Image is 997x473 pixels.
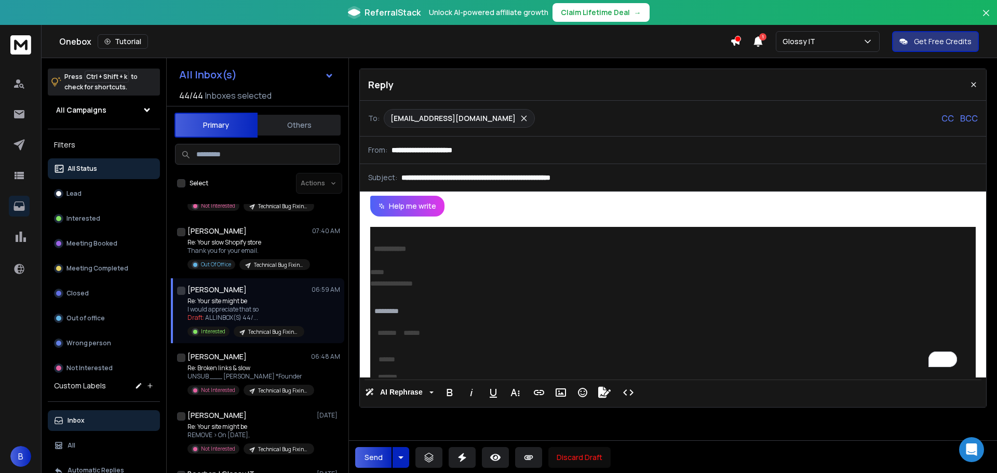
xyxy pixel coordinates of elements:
p: Technical Bug Fixing and Loading Speed | [GEOGRAPHIC_DATA] [258,387,308,395]
button: Inbox [48,410,160,431]
p: [DATE] [317,411,340,420]
p: Press to check for shortcuts. [64,72,138,92]
button: Bold (Ctrl+B) [440,382,460,403]
button: Interested [48,208,160,229]
button: AI Rephrase [363,382,436,403]
p: Technical Bug Fixing and Loading Speed | [GEOGRAPHIC_DATA] [254,261,304,269]
h3: Filters [48,138,160,152]
p: Re: Your slow Shopify store [187,238,310,247]
button: All [48,435,160,456]
button: All Inbox(s) [171,64,342,85]
span: ALL INBOX(S) 44/ ... [205,313,258,322]
p: Interested [66,214,100,223]
p: Technical Bug Fixing and Loading Speed | EU [258,445,308,453]
p: Closed [66,289,89,298]
p: Unlock AI-powered affiliate growth [429,7,548,18]
p: BCC [960,112,978,125]
button: Primary [174,113,258,138]
p: Technical Bug Fixing and Loading Speed | AU & [GEOGRAPHIC_DATA] [258,202,308,210]
div: Onebox [59,34,730,49]
button: All Status [48,158,160,179]
h1: [PERSON_NAME] [187,226,247,236]
p: Lead [66,190,82,198]
button: B [10,446,31,467]
p: Get Free Credits [914,36,972,47]
p: Subject: [368,172,397,183]
h1: All Campaigns [56,105,106,115]
button: All Campaigns [48,100,160,120]
p: All [68,441,75,450]
h3: Inboxes selected [205,89,272,102]
p: [EMAIL_ADDRESS][DOMAIN_NAME] [390,113,516,124]
p: From: [368,145,387,155]
button: Others [258,114,341,137]
button: Wrong person [48,333,160,354]
p: Reply [368,77,394,92]
p: Re: Broken links & slow [187,364,312,372]
h1: [PERSON_NAME] [187,352,247,362]
button: Discard Draft [548,447,611,468]
button: Tutorial [98,34,148,49]
p: Out Of Office [201,261,231,268]
span: 1 [759,33,766,40]
p: Inbox [68,416,85,425]
h1: [PERSON_NAME] [187,410,247,421]
p: 07:40 AM [312,227,340,235]
h3: Custom Labels [54,381,106,391]
button: Emoticons [573,382,592,403]
button: Send [355,447,392,468]
p: Meeting Booked [66,239,117,248]
p: 06:48 AM [311,353,340,361]
button: Italic (Ctrl+I) [462,382,481,403]
p: Re: Your site might be [187,297,304,305]
button: Signature [595,382,614,403]
span: ReferralStack [365,6,421,19]
button: Code View [618,382,638,403]
p: CC [941,112,954,125]
button: Help me write [370,196,444,217]
p: Not Interested [66,364,113,372]
p: Thank you for your email. [187,247,310,255]
h1: [PERSON_NAME] [187,285,247,295]
span: 44 / 44 [179,89,203,102]
label: Select [190,179,208,187]
p: I would appreciate that so [187,305,304,314]
p: REMOVE > On [DATE], [187,431,312,439]
span: → [634,7,641,18]
button: Meeting Completed [48,258,160,279]
h1: All Inbox(s) [179,70,237,80]
button: Underline (Ctrl+U) [483,382,503,403]
button: Get Free Credits [892,31,979,52]
div: Open Intercom Messenger [959,437,984,462]
p: UNSUB ___ [PERSON_NAME] *Founder [187,372,312,381]
p: Out of office [66,314,105,322]
button: Out of office [48,308,160,329]
p: Interested [201,328,225,335]
p: All Status [68,165,97,173]
p: Meeting Completed [66,264,128,273]
span: AI Rephrase [378,388,425,397]
p: Wrong person [66,339,111,347]
p: Glossy IT [783,36,819,47]
p: Not Interested [201,445,235,453]
button: Closed [48,283,160,304]
button: Lead [48,183,160,204]
button: Meeting Booked [48,233,160,254]
p: 06:59 AM [312,286,340,294]
button: More Text [505,382,525,403]
span: Ctrl + Shift + k [85,71,129,83]
p: Not Interested [201,202,235,210]
button: Close banner [979,6,993,31]
p: Re: Your site might be [187,423,312,431]
div: To enrich screen reader interactions, please activate Accessibility in Grammarly extension settings [360,217,986,377]
span: Draft: [187,313,204,322]
button: Claim Lifetime Deal→ [553,3,650,22]
p: Technical Bug Fixing and Loading Speed | [GEOGRAPHIC_DATA] [248,328,298,336]
p: Not Interested [201,386,235,394]
p: To: [368,113,380,124]
button: Not Interested [48,358,160,379]
button: Insert Link (Ctrl+K) [529,382,549,403]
